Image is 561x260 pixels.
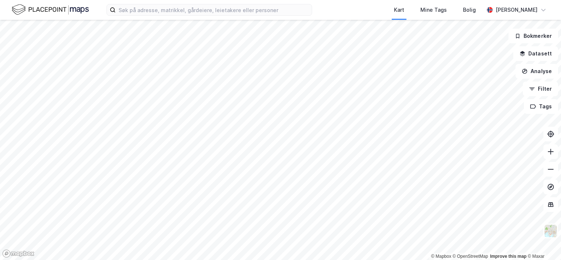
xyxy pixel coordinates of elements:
button: Datasett [513,46,558,61]
button: Bokmerker [508,29,558,43]
div: Kart [394,6,404,14]
input: Søk på adresse, matrikkel, gårdeiere, leietakere eller personer [116,4,312,15]
img: logo.f888ab2527a4732fd821a326f86c7f29.svg [12,3,89,16]
a: Mapbox homepage [2,249,35,258]
button: Filter [523,82,558,96]
button: Analyse [515,64,558,79]
iframe: Chat Widget [524,225,561,260]
button: Tags [524,99,558,114]
div: Bolig [463,6,476,14]
a: Improve this map [490,254,526,259]
div: [PERSON_NAME] [496,6,538,14]
a: OpenStreetMap [453,254,488,259]
img: Z [544,224,558,238]
div: Mine Tags [420,6,447,14]
a: Mapbox [431,254,451,259]
div: Kontrollprogram for chat [524,225,561,260]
